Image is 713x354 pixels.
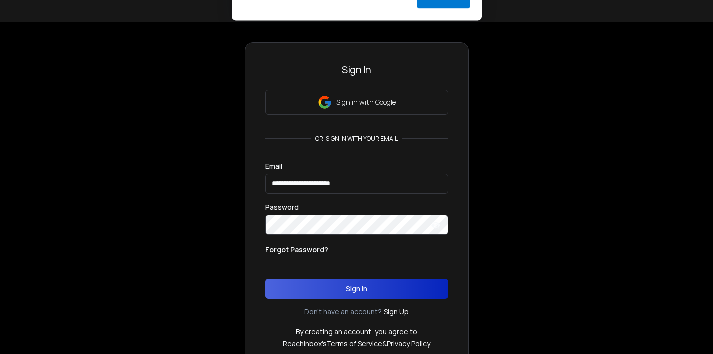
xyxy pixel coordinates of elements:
a: Terms of Service [326,339,382,348]
label: Password [265,204,299,211]
button: Enable [417,52,470,77]
p: Sign in with Google [336,97,396,107]
button: Sign In [265,279,448,299]
label: Email [265,163,282,170]
button: Later [366,52,411,77]
p: Don't have an account? [304,307,382,317]
a: Privacy Policy [387,339,430,348]
p: Forgot Password? [265,245,328,255]
p: By creating an account, you agree to [296,327,417,337]
a: Sign Up [384,307,409,317]
img: notification icon [244,12,284,52]
div: Enable notifications to stay on top of your campaigns with real-time updates on replies. [284,12,470,35]
p: or, sign in with your email [311,135,402,143]
button: Sign in with Google [265,90,448,115]
p: ReachInbox's & [283,339,430,349]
